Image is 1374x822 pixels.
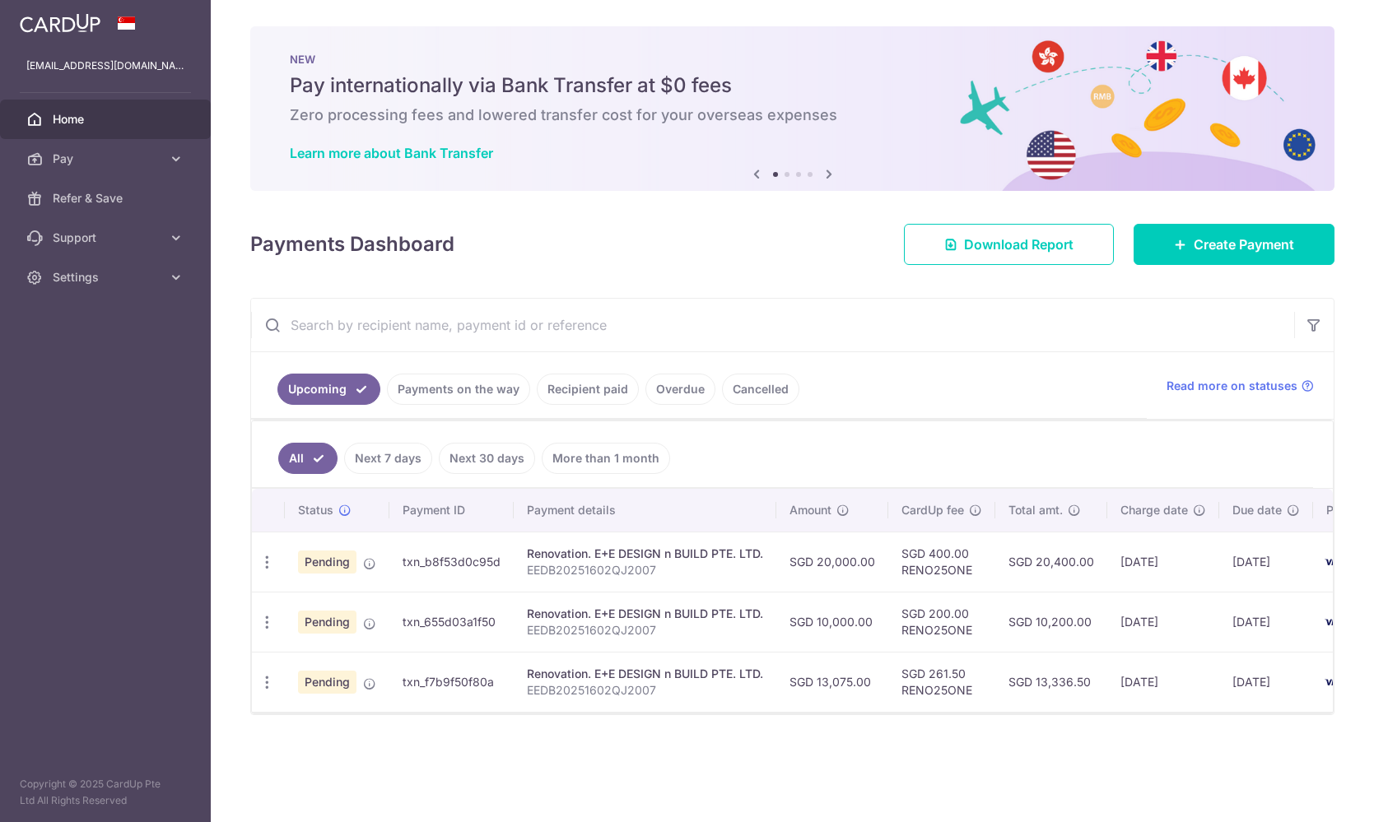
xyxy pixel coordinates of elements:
[298,611,356,634] span: Pending
[776,592,888,652] td: SGD 10,000.00
[250,230,454,259] h4: Payments Dashboard
[1107,592,1219,652] td: [DATE]
[1107,532,1219,592] td: [DATE]
[250,26,1334,191] img: Bank transfer banner
[722,374,799,405] a: Cancelled
[290,72,1295,99] h5: Pay internationally via Bank Transfer at $0 fees
[278,443,338,474] a: All
[995,652,1107,712] td: SGD 13,336.50
[888,652,995,712] td: SGD 261.50 RENO25ONE
[537,374,639,405] a: Recipient paid
[1219,532,1313,592] td: [DATE]
[1167,378,1297,394] span: Read more on statuses
[1232,502,1282,518] span: Due date
[776,652,888,712] td: SGD 13,075.00
[53,111,161,128] span: Home
[1219,652,1313,712] td: [DATE]
[277,374,380,405] a: Upcoming
[1134,224,1334,265] a: Create Payment
[514,489,776,532] th: Payment details
[527,562,763,578] p: EEDB20251602QJ2007
[995,532,1107,592] td: SGD 20,400.00
[298,550,356,574] span: Pending
[789,502,831,518] span: Amount
[1318,672,1351,692] img: Bank Card
[251,299,1294,351] input: Search by recipient name, payment id or reference
[298,671,356,694] span: Pending
[290,145,493,161] a: Learn more about Bank Transfer
[389,592,514,652] td: txn_655d03a1f50
[1120,502,1188,518] span: Charge date
[53,190,161,207] span: Refer & Save
[389,652,514,712] td: txn_f7b9f50f80a
[389,489,514,532] th: Payment ID
[1318,612,1351,632] img: Bank Card
[527,666,763,682] div: Renovation. E+E DESIGN n BUILD PTE. LTD.
[1107,652,1219,712] td: [DATE]
[527,682,763,699] p: EEDB20251602QJ2007
[901,502,964,518] span: CardUp fee
[527,622,763,639] p: EEDB20251602QJ2007
[1167,378,1314,394] a: Read more on statuses
[1219,592,1313,652] td: [DATE]
[995,592,1107,652] td: SGD 10,200.00
[1194,235,1294,254] span: Create Payment
[53,151,161,167] span: Pay
[542,443,670,474] a: More than 1 month
[26,58,184,74] p: [EMAIL_ADDRESS][DOMAIN_NAME]
[645,374,715,405] a: Overdue
[387,374,530,405] a: Payments on the way
[776,532,888,592] td: SGD 20,000.00
[527,606,763,622] div: Renovation. E+E DESIGN n BUILD PTE. LTD.
[888,532,995,592] td: SGD 400.00 RENO25ONE
[53,230,161,246] span: Support
[904,224,1114,265] a: Download Report
[298,502,333,518] span: Status
[20,13,100,33] img: CardUp
[290,105,1295,125] h6: Zero processing fees and lowered transfer cost for your overseas expenses
[964,235,1074,254] span: Download Report
[439,443,535,474] a: Next 30 days
[344,443,432,474] a: Next 7 days
[290,53,1295,66] p: NEW
[888,592,995,652] td: SGD 200.00 RENO25ONE
[53,269,161,286] span: Settings
[527,546,763,562] div: Renovation. E+E DESIGN n BUILD PTE. LTD.
[1318,552,1351,572] img: Bank Card
[1008,502,1063,518] span: Total amt.
[389,532,514,592] td: txn_b8f53d0c95d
